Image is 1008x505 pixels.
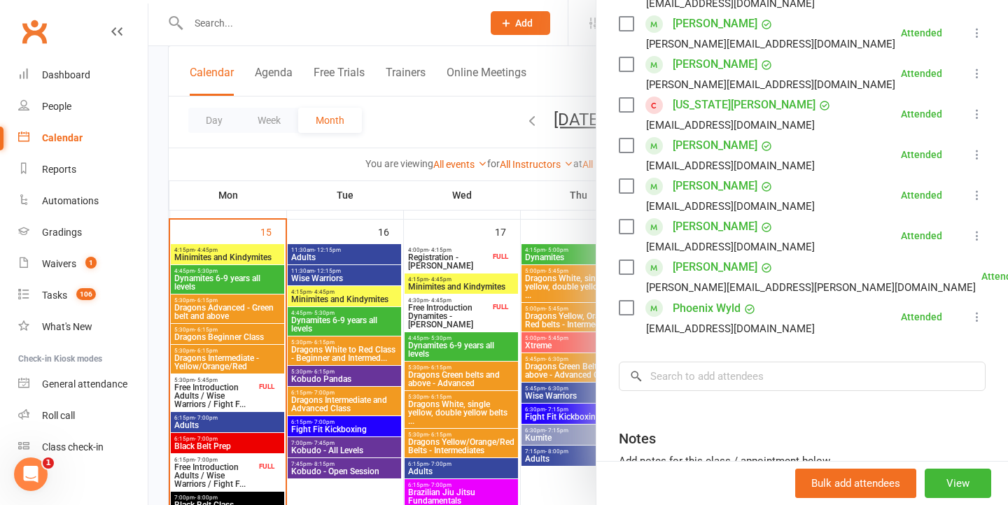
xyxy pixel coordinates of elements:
[619,429,656,448] div: Notes
[673,53,757,76] a: [PERSON_NAME]
[673,297,741,320] a: Phoenix Wyld
[673,175,757,197] a: [PERSON_NAME]
[646,116,815,134] div: [EMAIL_ADDRESS][DOMAIN_NAME]
[18,432,148,463] a: Class kiosk mode
[18,217,148,248] a: Gradings
[18,91,148,122] a: People
[42,290,67,301] div: Tasks
[646,76,895,94] div: [PERSON_NAME][EMAIL_ADDRESS][DOMAIN_NAME]
[646,197,815,215] div: [EMAIL_ADDRESS][DOMAIN_NAME]
[18,311,148,343] a: What's New
[42,227,82,238] div: Gradings
[619,362,986,391] input: Search to add attendees
[646,157,815,175] div: [EMAIL_ADDRESS][DOMAIN_NAME]
[901,231,942,241] div: Attended
[646,278,976,297] div: [PERSON_NAME][EMAIL_ADDRESS][PERSON_NAME][DOMAIN_NAME]
[673,215,757,238] a: [PERSON_NAME]
[795,469,916,498] button: Bulk add attendees
[42,378,127,390] div: General attendance
[42,441,104,453] div: Class check-in
[901,150,942,159] div: Attended
[673,94,815,116] a: [US_STATE][PERSON_NAME]
[18,122,148,154] a: Calendar
[646,238,815,256] div: [EMAIL_ADDRESS][DOMAIN_NAME]
[646,320,815,338] div: [EMAIL_ADDRESS][DOMAIN_NAME]
[42,195,99,206] div: Automations
[18,185,148,217] a: Automations
[18,248,148,280] a: Waivers 1
[42,321,92,332] div: What's New
[42,258,76,269] div: Waivers
[14,457,48,491] iframe: Intercom live chat
[18,369,148,400] a: General attendance kiosk mode
[42,69,90,80] div: Dashboard
[42,132,83,143] div: Calendar
[43,457,54,469] span: 1
[17,14,52,49] a: Clubworx
[901,69,942,78] div: Attended
[18,400,148,432] a: Roll call
[18,154,148,185] a: Reports
[42,410,75,421] div: Roll call
[901,109,942,119] div: Attended
[901,312,942,322] div: Attended
[18,59,148,91] a: Dashboard
[76,288,96,300] span: 106
[673,134,757,157] a: [PERSON_NAME]
[619,453,986,469] div: Add notes for this class / appointment below
[925,469,991,498] button: View
[18,280,148,311] a: Tasks 106
[85,257,97,269] span: 1
[901,28,942,38] div: Attended
[42,101,71,112] div: People
[42,164,76,175] div: Reports
[901,190,942,200] div: Attended
[673,13,757,35] a: [PERSON_NAME]
[646,35,895,53] div: [PERSON_NAME][EMAIL_ADDRESS][DOMAIN_NAME]
[673,256,757,278] a: [PERSON_NAME]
